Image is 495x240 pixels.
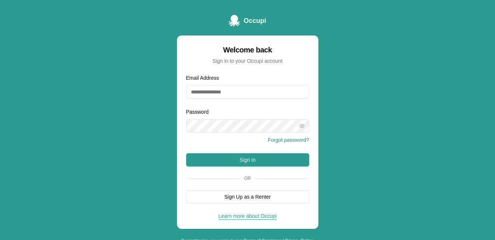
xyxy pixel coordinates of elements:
label: Password [186,109,209,115]
div: Welcome back [186,45,309,55]
span: Or [241,175,254,181]
button: Forgot password? [268,136,309,144]
label: Email Address [186,75,219,81]
div: Sign in to your Occupi account [186,57,309,65]
a: Occupi [229,15,266,27]
a: Learn more about Occupi [219,213,277,219]
button: Sign In [186,153,309,167]
span: Occupi [244,16,266,26]
button: Sign Up as a Renter [186,190,309,203]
